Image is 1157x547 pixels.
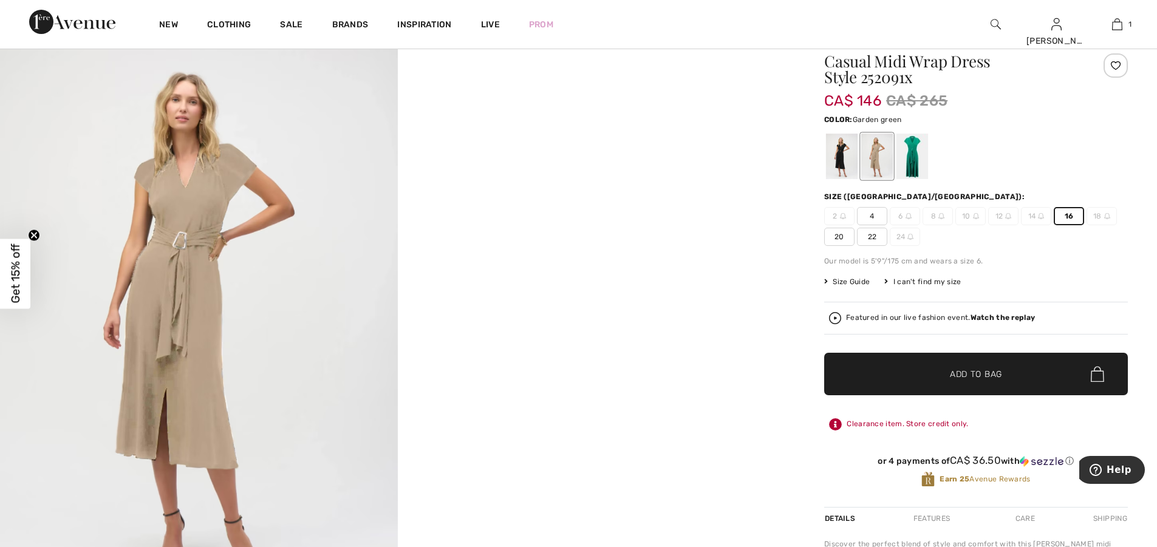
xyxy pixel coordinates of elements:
img: ring-m.svg [1104,213,1110,219]
span: 12 [988,207,1019,225]
span: 8 [923,207,953,225]
div: Care [1005,508,1045,529]
a: Clothing [207,19,251,32]
span: 10 [955,207,986,225]
span: Garden green [853,115,902,124]
span: 20 [824,228,855,246]
div: Details [824,508,858,529]
span: Color: [824,115,853,124]
iframe: Opens a widget where you can find more information [1079,456,1145,486]
a: Sign In [1051,18,1062,30]
div: Featured in our live fashion event. [846,314,1035,322]
img: ring-m.svg [973,213,979,219]
a: Brands [332,19,369,32]
div: Shipping [1090,508,1128,529]
div: I can't find my size [884,276,961,287]
img: search the website [991,17,1001,32]
span: CA$ 36.50 [950,454,1001,466]
img: Watch the replay [829,312,841,324]
a: New [159,19,178,32]
span: Add to Bag [950,368,1002,381]
img: 1ère Avenue [29,10,115,34]
span: 6 [890,207,920,225]
span: CA$ 265 [886,90,947,112]
strong: Watch the replay [971,313,1036,322]
span: Avenue Rewards [940,474,1030,484]
div: Our model is 5'9"/175 cm and wears a size 6. [824,256,1128,267]
img: My Info [1051,17,1062,32]
div: Black [826,134,858,179]
span: Get 15% off [9,244,22,304]
img: Bag.svg [1091,366,1104,382]
strong: Earn 25 [940,475,969,483]
div: Features [903,508,960,529]
img: ring-m.svg [906,213,912,219]
span: 2 [824,207,855,225]
a: 1 [1087,17,1147,32]
img: ring-m.svg [938,213,944,219]
img: ring-m.svg [907,234,913,240]
div: Size ([GEOGRAPHIC_DATA]/[GEOGRAPHIC_DATA]): [824,191,1027,202]
span: 16 [1054,207,1084,225]
img: Avenue Rewards [921,471,935,488]
span: 1 [1128,19,1131,30]
span: 14 [1021,207,1051,225]
span: 18 [1087,207,1117,225]
div: [PERSON_NAME] [1026,35,1086,47]
img: ring-m.svg [1038,213,1044,219]
span: 24 [890,228,920,246]
span: Inspiration [397,19,451,32]
img: My Bag [1112,17,1122,32]
div: Parchment [861,134,893,179]
span: CA$ 146 [824,80,881,109]
span: Size Guide [824,276,870,287]
div: Garden green [896,134,928,179]
a: Prom [529,18,553,31]
h1: Casual Midi Wrap Dress Style 252091x [824,53,1077,85]
img: ring-m.svg [1005,213,1011,219]
span: 4 [857,207,887,225]
img: Sezzle [1020,456,1063,467]
div: Clearance item. Store credit only. [824,413,1128,435]
div: or 4 payments ofCA$ 36.50withSezzle Click to learn more about Sezzle [824,455,1128,471]
img: ring-m.svg [840,213,846,219]
a: Live [481,18,500,31]
button: Add to Bag [824,353,1128,395]
button: Close teaser [28,229,40,241]
span: 22 [857,228,887,246]
div: or 4 payments of with [824,455,1128,467]
a: Sale [280,19,302,32]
